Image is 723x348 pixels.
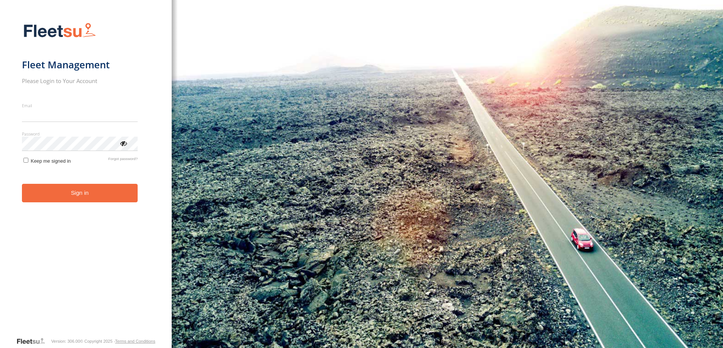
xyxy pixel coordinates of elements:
div: ViewPassword [119,139,127,147]
span: Keep me signed in [31,158,71,164]
a: Visit our Website [16,337,51,345]
img: Fleetsu [22,21,98,40]
a: Terms and Conditions [115,339,155,343]
input: Keep me signed in [23,158,28,163]
h1: Fleet Management [22,59,138,71]
button: Sign in [22,184,138,202]
a: Forgot password? [108,157,138,164]
div: Version: 306.00 [51,339,80,343]
label: Password [22,131,138,137]
form: main [22,18,150,337]
h2: Please Login to Your Account [22,77,138,85]
label: Email [22,103,138,108]
div: © Copyright 2025 - [80,339,155,343]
